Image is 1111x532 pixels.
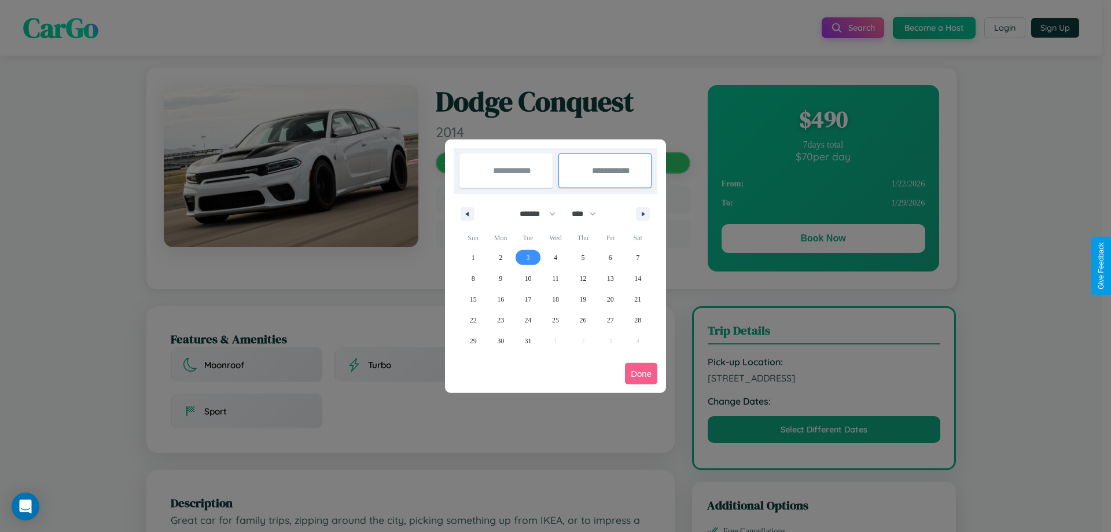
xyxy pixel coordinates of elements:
span: 20 [607,289,614,310]
button: 20 [597,289,624,310]
button: 9 [487,268,514,289]
span: 9 [499,268,502,289]
span: 2 [499,247,502,268]
button: 4 [542,247,569,268]
span: 10 [525,268,532,289]
span: 8 [472,268,475,289]
span: 14 [634,268,641,289]
button: 8 [459,268,487,289]
span: 5 [581,247,584,268]
span: 22 [470,310,477,331]
span: Thu [569,229,597,247]
span: 27 [607,310,614,331]
button: 24 [514,310,542,331]
span: 15 [470,289,477,310]
button: 29 [459,331,487,351]
span: Tue [514,229,542,247]
span: 26 [579,310,586,331]
button: 23 [487,310,514,331]
button: 1 [459,247,487,268]
button: 13 [597,268,624,289]
span: 3 [527,247,530,268]
button: Done [625,363,657,384]
span: Wed [542,229,569,247]
button: 5 [569,247,597,268]
button: 22 [459,310,487,331]
span: 6 [609,247,612,268]
span: 12 [579,268,586,289]
button: 25 [542,310,569,331]
span: 30 [497,331,504,351]
span: 18 [552,289,559,310]
span: 13 [607,268,614,289]
button: 14 [624,268,652,289]
span: 31 [525,331,532,351]
button: 3 [514,247,542,268]
button: 11 [542,268,569,289]
div: Open Intercom Messenger [12,493,39,520]
span: 11 [552,268,559,289]
span: 17 [525,289,532,310]
button: 16 [487,289,514,310]
button: 2 [487,247,514,268]
button: 27 [597,310,624,331]
button: 12 [569,268,597,289]
span: 7 [636,247,639,268]
span: Fri [597,229,624,247]
span: 19 [579,289,586,310]
span: Mon [487,229,514,247]
button: 18 [542,289,569,310]
span: 24 [525,310,532,331]
span: 28 [634,310,641,331]
button: 7 [624,247,652,268]
button: 30 [487,331,514,351]
span: 29 [470,331,477,351]
div: Give Feedback [1097,243,1105,289]
button: 10 [514,268,542,289]
span: Sun [459,229,487,247]
button: 6 [597,247,624,268]
button: 28 [624,310,652,331]
span: 4 [554,247,557,268]
button: 21 [624,289,652,310]
span: 21 [634,289,641,310]
span: 1 [472,247,475,268]
span: 23 [497,310,504,331]
button: 26 [569,310,597,331]
span: Sat [624,229,652,247]
span: 25 [552,310,559,331]
button: 19 [569,289,597,310]
button: 15 [459,289,487,310]
button: 31 [514,331,542,351]
button: 17 [514,289,542,310]
span: 16 [497,289,504,310]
